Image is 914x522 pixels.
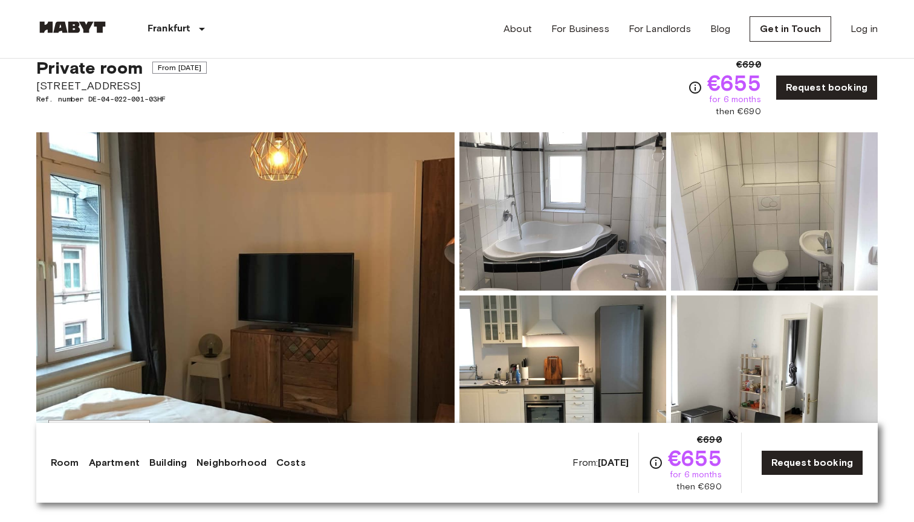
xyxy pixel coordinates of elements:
[697,433,722,447] span: €690
[459,295,666,454] img: Picture of unit DE-04-022-001-03HF
[709,94,761,106] span: for 6 months
[688,80,702,95] svg: Check cost overview for full price breakdown. Please note that discounts apply to new joiners onl...
[36,94,207,105] span: Ref. number DE-04-022-001-03HF
[572,456,629,469] span: From:
[459,132,666,291] img: Picture of unit DE-04-022-001-03HF
[716,106,760,118] span: then €690
[89,456,140,470] a: Apartment
[504,22,532,36] a: About
[147,22,190,36] p: Frankfurt
[629,22,691,36] a: For Landlords
[551,22,609,36] a: For Business
[736,57,761,72] span: €690
[761,450,863,475] a: Request booking
[707,72,761,94] span: €655
[36,57,143,78] span: Private room
[750,16,831,42] a: Get in Touch
[149,456,187,470] a: Building
[710,22,731,36] a: Blog
[276,456,306,470] a: Costs
[36,78,207,94] span: [STREET_ADDRESS]
[48,420,150,442] button: Show all photos
[676,481,721,493] span: then €690
[36,21,109,33] img: Habyt
[671,295,878,454] img: Picture of unit DE-04-022-001-03HF
[851,22,878,36] a: Log in
[776,75,878,100] a: Request booking
[51,456,79,470] a: Room
[670,469,722,481] span: for 6 months
[598,457,629,468] b: [DATE]
[671,132,878,291] img: Picture of unit DE-04-022-001-03HF
[152,62,207,74] span: From [DATE]
[196,456,267,470] a: Neighborhood
[36,132,455,454] img: Marketing picture of unit DE-04-022-001-03HF
[668,447,722,469] span: €655
[649,456,663,470] svg: Check cost overview for full price breakdown. Please note that discounts apply to new joiners onl...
